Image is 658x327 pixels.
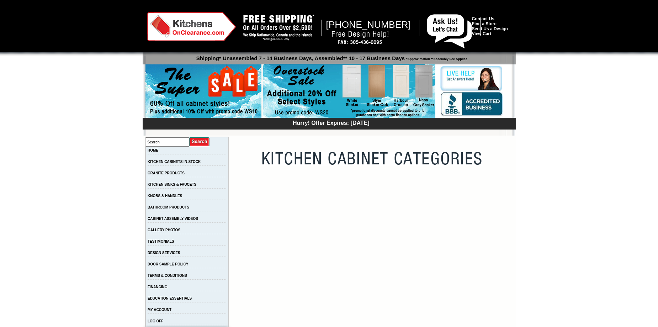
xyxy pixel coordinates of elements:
a: FINANCING [148,285,168,289]
a: CABINET ASSEMBLY VIDEOS [148,217,198,221]
a: GALLERY PHOTOS [148,228,180,232]
a: HOME [148,148,158,152]
img: Kitchens on Clearance Logo [147,12,236,41]
a: BATHROOM PRODUCTS [148,205,189,209]
span: *Approximation **Assembly Fee Applies [405,56,467,61]
a: Send Us a Design [472,26,508,31]
input: Submit [190,137,210,147]
a: TERMS & CONDITIONS [148,274,187,278]
p: Shipping* Unassembled 7 - 14 Business Days, Assembled** 10 - 17 Business Days [146,52,516,61]
a: MY ACCOUNT [148,308,171,312]
div: Hurry! Offer Expires: [DATE] [146,119,516,126]
a: EDUCATION ESSENTIALS [148,296,192,300]
a: LOG OFF [148,319,163,323]
a: DOOR SAMPLE POLICY [148,262,188,266]
a: Find a Store [472,21,497,26]
a: KNOBS & HANDLES [148,194,182,198]
a: KITCHEN SINKS & FAUCETS [148,183,196,186]
span: [PHONE_NUMBER] [326,19,411,30]
a: DESIGN SERVICES [148,251,180,255]
a: View Cart [472,31,491,36]
a: KITCHEN CABINETS IN-STOCK [148,160,201,164]
a: GRANITE PRODUCTS [148,171,185,175]
a: TESTIMONIALS [148,239,174,243]
a: Contact Us [472,16,494,21]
